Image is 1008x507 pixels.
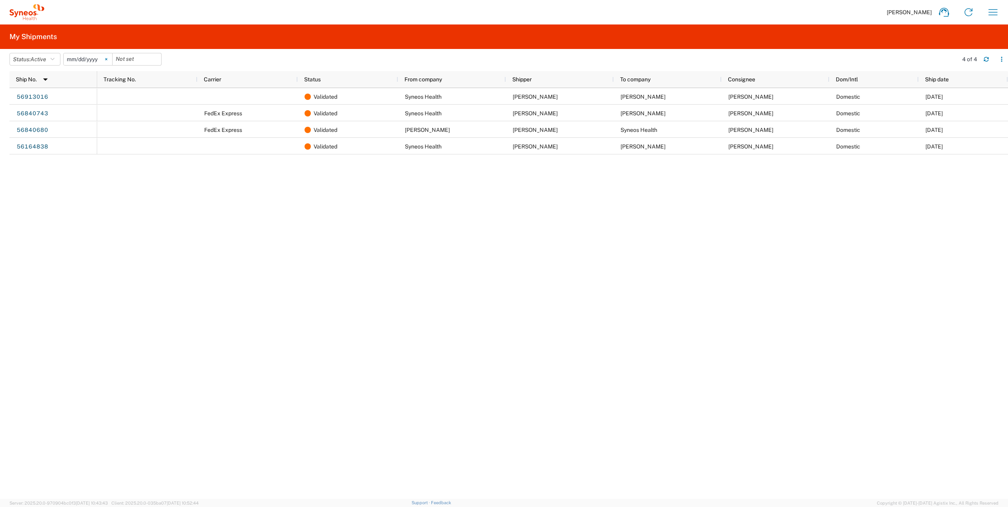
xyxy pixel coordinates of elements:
span: Consignee [728,76,755,83]
span: Active [30,56,46,62]
span: Copyright © [DATE]-[DATE] Agistix Inc., All Rights Reserved [877,499,999,507]
span: Syneos Health [405,110,442,116]
input: Not set [113,53,161,65]
span: FedEx Express [204,127,242,133]
div: 4 of 4 [962,56,977,63]
input: Not set [64,53,112,65]
span: Amy Fuhrman [405,127,450,133]
span: Ayman Abboud [513,143,558,150]
span: Dom/Intl [836,76,858,83]
span: Domestic [836,143,860,150]
a: 56913016 [16,91,49,103]
span: Syneos Health [405,143,442,150]
span: Ship No. [16,76,37,83]
span: Amy Fuhrman [728,110,773,116]
span: Ayman Abboud [513,110,558,116]
span: Domestic [836,110,860,116]
span: Shipper [512,76,532,83]
span: Amy Fuhrman [513,127,558,133]
span: To company [620,76,651,83]
span: 09/24/2025 [925,94,943,100]
a: 56164838 [16,141,49,153]
span: Client: 2025.20.0-035ba07 [111,501,199,505]
span: Carrier [204,76,221,83]
span: Allison Callaghan [621,94,666,100]
span: Melanie Watson [728,143,773,150]
span: Domestic [836,127,860,133]
a: Support [412,500,431,505]
span: 07/11/2025 [925,143,943,150]
span: Domestic [836,94,860,100]
span: FedEx Express [204,110,242,116]
span: [PERSON_NAME] [887,9,932,16]
span: Amy Fuhrman [621,110,666,116]
a: 56840680 [16,124,49,137]
span: Tracking No. [103,76,136,83]
span: Ayman Abboud [513,94,558,100]
span: Validated [314,122,337,138]
span: Melanie Watson [621,143,666,150]
img: arrow-dropdown.svg [39,73,52,86]
span: Ayman Abboud [728,127,773,133]
span: 09/16/2025 [925,127,943,133]
span: Validated [314,88,337,105]
span: Allison Callaghan [728,94,773,100]
span: Ship date [925,76,949,83]
span: Syneos Health [621,127,657,133]
h2: My Shipments [9,32,57,41]
span: Syneos Health [405,94,442,100]
a: Feedback [431,500,451,505]
span: 09/16/2025 [925,110,943,116]
a: 56840743 [16,107,49,120]
span: Validated [314,138,337,155]
span: [DATE] 10:52:44 [167,501,199,505]
span: From company [404,76,442,83]
span: [DATE] 10:43:43 [76,501,108,505]
span: Validated [314,105,337,122]
span: Status [304,76,321,83]
button: Status:Active [9,53,60,66]
span: Server: 2025.20.0-970904bc0f3 [9,501,108,505]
